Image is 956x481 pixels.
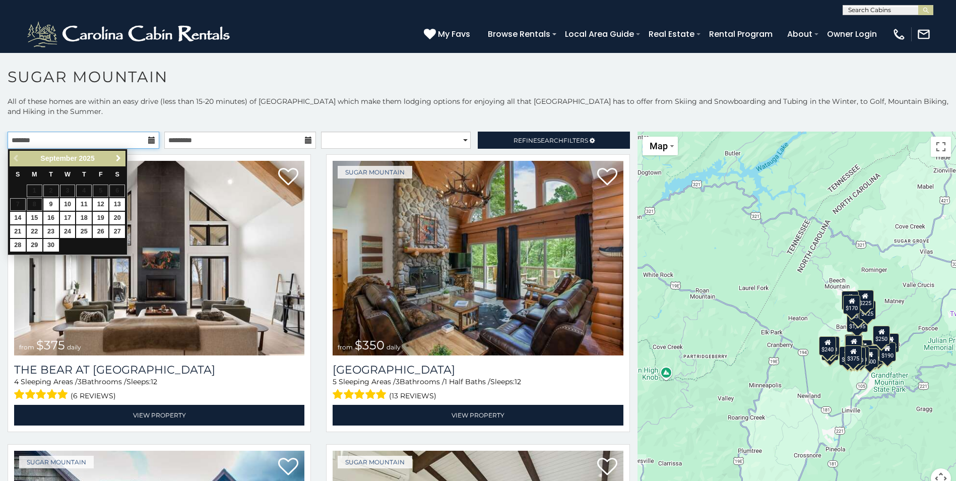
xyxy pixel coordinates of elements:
[67,343,81,351] span: daily
[782,25,817,43] a: About
[76,225,92,238] a: 25
[917,27,931,41] img: mail-regular-white.png
[424,28,473,41] a: My Favs
[93,225,108,238] a: 26
[839,346,856,366] div: $375
[892,27,906,41] img: phone-regular-white.png
[76,198,92,211] a: 11
[861,348,878,368] div: $500
[82,171,86,178] span: Thursday
[444,377,490,386] span: 1 Half Baths /
[25,19,234,49] img: White-1-2.png
[60,225,76,238] a: 24
[387,343,401,351] span: daily
[78,377,82,386] span: 3
[333,405,623,426] a: View Property
[333,377,337,386] span: 5
[19,343,34,351] span: from
[842,291,859,310] div: $240
[355,338,385,352] span: $350
[112,152,124,165] a: Next
[278,167,298,188] a: Add to favorites
[333,363,623,377] a: [GEOGRAPHIC_DATA]
[514,137,588,144] span: Refine Filters
[14,161,304,355] img: The Bear At Sugar Mountain
[819,336,836,355] div: $240
[19,456,94,468] a: Sugar Mountain
[873,326,890,345] div: $250
[278,457,298,478] a: Add to favorites
[333,363,623,377] h3: Grouse Moor Lodge
[515,377,521,386] span: 12
[483,25,555,43] a: Browse Rentals
[114,154,122,162] span: Next
[49,171,53,178] span: Tuesday
[333,161,623,355] img: Grouse Moor Lodge
[855,340,872,359] div: $200
[857,290,874,309] div: $225
[71,389,116,402] span: (6 reviews)
[65,171,71,178] span: Wednesday
[60,198,76,211] a: 10
[333,377,623,402] div: Sleeping Areas / Bathrooms / Sleeps:
[338,456,412,468] a: Sugar Mountain
[43,239,59,252] a: 30
[846,334,863,353] div: $265
[14,161,304,355] a: The Bear At Sugar Mountain from $375 daily
[109,198,125,211] a: 13
[852,346,869,366] div: $350
[10,239,26,252] a: 28
[43,198,59,211] a: 9
[597,457,617,478] a: Add to favorites
[704,25,778,43] a: Rental Program
[14,377,304,402] div: Sleeping Areas / Bathrooms / Sleeps:
[27,212,42,224] a: 15
[597,167,617,188] a: Add to favorites
[14,363,304,377] h3: The Bear At Sugar Mountain
[333,161,623,355] a: Grouse Moor Lodge from $350 daily
[438,28,470,40] span: My Favs
[847,313,868,332] div: $1,095
[14,377,19,386] span: 4
[845,345,862,365] div: $375
[16,171,20,178] span: Sunday
[93,212,108,224] a: 19
[478,132,629,149] a: RefineSearchFilters
[866,345,883,365] div: $195
[36,338,65,352] span: $375
[822,25,882,43] a: Owner Login
[537,137,563,144] span: Search
[560,25,639,43] a: Local Area Guide
[115,171,119,178] span: Saturday
[396,377,400,386] span: 3
[882,333,899,352] div: $155
[93,198,108,211] a: 12
[43,212,59,224] a: 16
[151,377,157,386] span: 12
[76,212,92,224] a: 18
[338,343,353,351] span: from
[879,342,896,362] div: $190
[27,225,42,238] a: 22
[14,363,304,377] a: The Bear At [GEOGRAPHIC_DATA]
[10,225,26,238] a: 21
[14,405,304,426] a: View Property
[389,389,436,402] span: (13 reviews)
[109,225,125,238] a: 27
[27,239,42,252] a: 29
[644,25,699,43] a: Real Estate
[843,295,860,314] div: $170
[10,212,26,224] a: 14
[32,171,37,178] span: Monday
[40,154,77,162] span: September
[859,300,876,320] div: $125
[845,334,862,353] div: $190
[643,137,678,155] button: Change map style
[60,212,76,224] a: 17
[109,212,125,224] a: 20
[931,137,951,157] button: Toggle fullscreen view
[99,171,103,178] span: Friday
[650,141,668,151] span: Map
[338,166,412,178] a: Sugar Mountain
[43,225,59,238] a: 23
